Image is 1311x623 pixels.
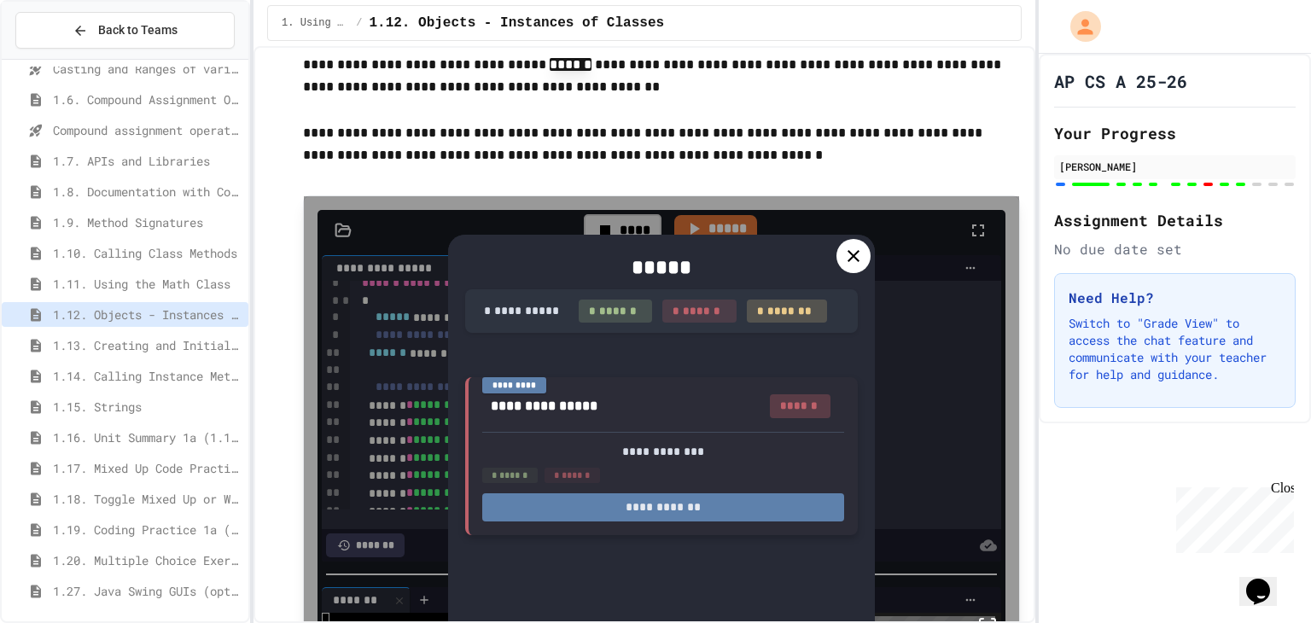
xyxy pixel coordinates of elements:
span: 1.8. Documentation with Comments and Preconditions [53,183,242,201]
iframe: chat widget [1169,480,1294,553]
span: 1.7. APIs and Libraries [53,152,242,170]
h2: Assignment Details [1054,208,1296,232]
p: Switch to "Grade View" to access the chat feature and communicate with your teacher for help and ... [1069,315,1281,383]
span: 1.6. Compound Assignment Operators [53,90,242,108]
button: Back to Teams [15,12,235,49]
h3: Need Help? [1069,288,1281,308]
span: 1.10. Calling Class Methods [53,244,242,262]
span: Casting and Ranges of variables - Quiz [53,60,242,78]
h1: AP CS A 25-26 [1054,69,1187,93]
span: Compound assignment operators - Quiz [53,121,242,139]
h2: Your Progress [1054,121,1296,145]
span: / [356,16,362,30]
span: 1.14. Calling Instance Methods [53,367,242,385]
span: Back to Teams [98,21,178,39]
span: 1.15. Strings [53,398,242,416]
span: 1.11. Using the Math Class [53,275,242,293]
span: 1.27. Java Swing GUIs (optional) [53,582,242,600]
span: 1.17. Mixed Up Code Practice 1.1-1.6 [53,459,242,477]
span: 1.16. Unit Summary 1a (1.1-1.6) [53,428,242,446]
span: 1.12. Objects - Instances of Classes [53,306,242,323]
div: No due date set [1054,239,1296,259]
span: 1. Using Objects and Methods [282,16,349,30]
span: 1.20. Multiple Choice Exercises for Unit 1a (1.1-1.6) [53,551,242,569]
div: My Account [1052,7,1105,46]
span: 1.9. Method Signatures [53,213,242,231]
span: 1.18. Toggle Mixed Up or Write Code Practice 1.1-1.6 [53,490,242,508]
div: [PERSON_NAME] [1059,159,1291,174]
iframe: chat widget [1239,555,1294,606]
span: 1.19. Coding Practice 1a (1.1-1.6) [53,521,242,539]
span: 1.13. Creating and Initializing Objects: Constructors [53,336,242,354]
div: Chat with us now!Close [7,7,118,108]
span: 1.12. Objects - Instances of Classes [369,13,664,33]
